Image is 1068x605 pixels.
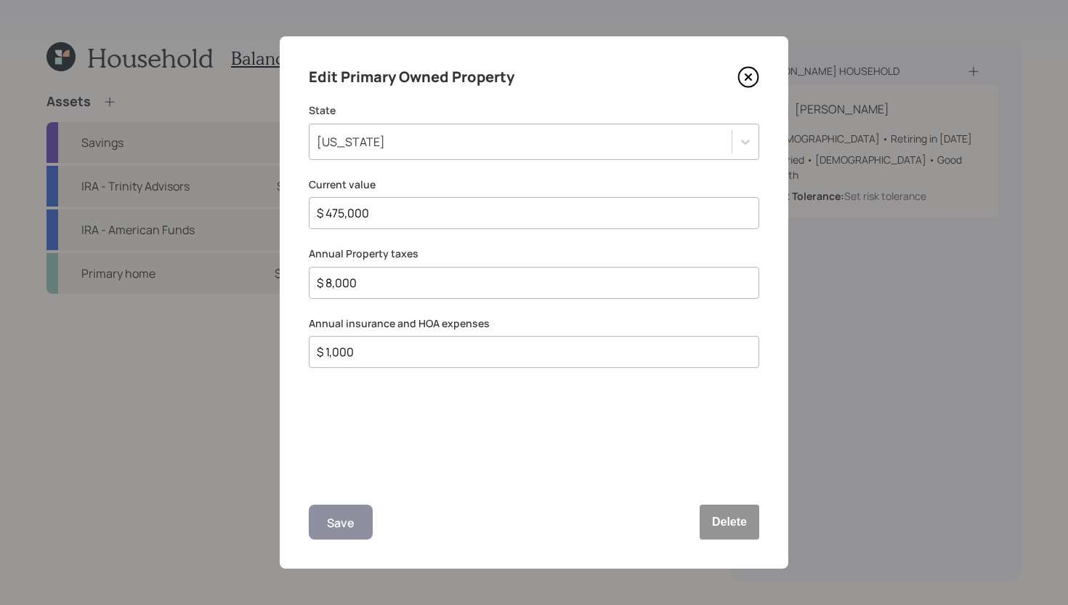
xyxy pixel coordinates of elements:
button: Delete [700,505,759,540]
label: Annual insurance and HOA expenses [309,316,759,331]
div: [US_STATE] [317,134,385,150]
label: Current value [309,177,759,192]
h4: Edit Primary Owned Property [309,65,514,89]
label: State [309,103,759,118]
div: Save [327,513,355,533]
label: Annual Property taxes [309,247,759,261]
button: Save [309,505,373,540]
